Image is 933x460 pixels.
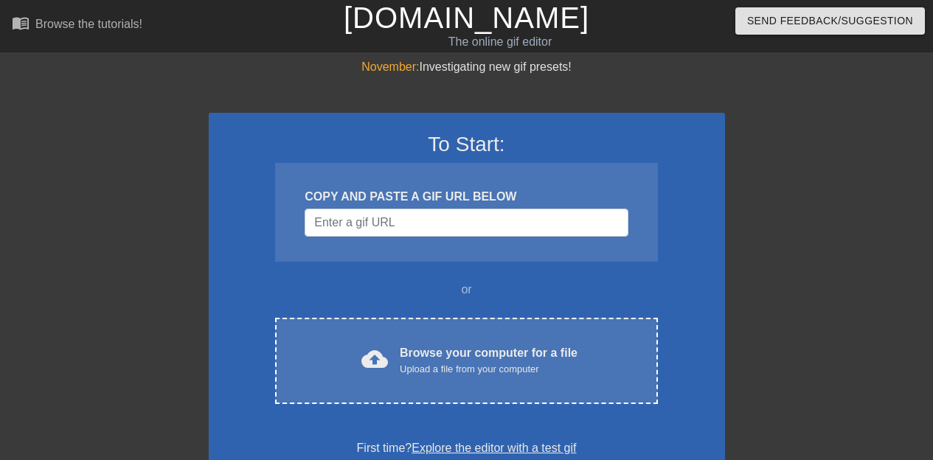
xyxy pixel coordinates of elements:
div: Browse the tutorials! [35,18,142,30]
span: cloud_upload [361,346,388,372]
div: First time? [228,439,706,457]
h3: To Start: [228,132,706,157]
div: Investigating new gif presets! [209,58,725,76]
span: Send Feedback/Suggestion [747,12,913,30]
div: Browse your computer for a file [400,344,578,377]
div: or [247,281,687,299]
span: menu_book [12,14,30,32]
button: Send Feedback/Suggestion [735,7,925,35]
input: Username [305,209,628,237]
a: Browse the tutorials! [12,14,142,37]
span: November: [361,60,419,73]
a: [DOMAIN_NAME] [344,1,589,34]
a: Explore the editor with a test gif [412,442,576,454]
div: COPY AND PASTE A GIF URL BELOW [305,188,628,206]
div: Upload a file from your computer [400,362,578,377]
div: The online gif editor [319,33,682,51]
